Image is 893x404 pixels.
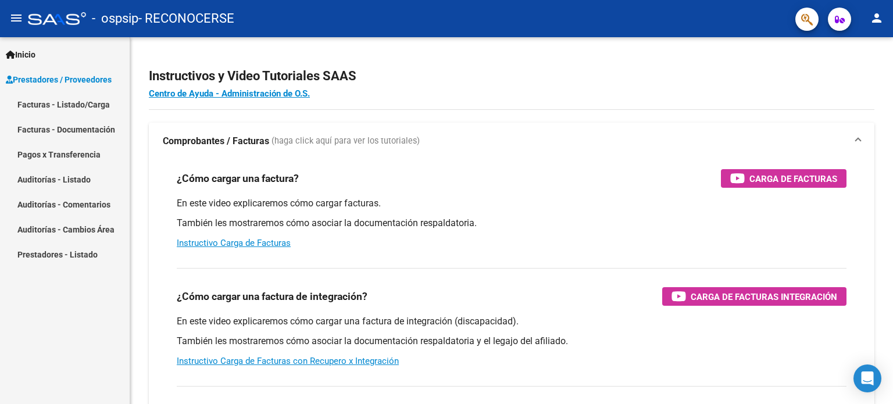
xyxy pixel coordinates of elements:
span: - RECONOCERSE [138,6,234,31]
p: En este video explicaremos cómo cargar una factura de integración (discapacidad). [177,315,846,328]
a: Instructivo Carga de Facturas [177,238,291,248]
span: Carga de Facturas [749,171,837,186]
span: Prestadores / Proveedores [6,73,112,86]
mat-icon: person [870,11,884,25]
button: Carga de Facturas [721,169,846,188]
h2: Instructivos y Video Tutoriales SAAS [149,65,874,87]
span: (haga click aquí para ver los tutoriales) [272,135,420,148]
button: Carga de Facturas Integración [662,287,846,306]
h3: ¿Cómo cargar una factura de integración? [177,288,367,305]
div: Open Intercom Messenger [853,364,881,392]
span: - ospsip [92,6,138,31]
a: Centro de Ayuda - Administración de O.S. [149,88,310,99]
h3: ¿Cómo cargar una factura? [177,170,299,187]
mat-expansion-panel-header: Comprobantes / Facturas (haga click aquí para ver los tutoriales) [149,123,874,160]
span: Carga de Facturas Integración [691,289,837,304]
a: Instructivo Carga de Facturas con Recupero x Integración [177,356,399,366]
span: Inicio [6,48,35,61]
strong: Comprobantes / Facturas [163,135,269,148]
p: También les mostraremos cómo asociar la documentación respaldatoria y el legajo del afiliado. [177,335,846,348]
p: En este video explicaremos cómo cargar facturas. [177,197,846,210]
mat-icon: menu [9,11,23,25]
p: También les mostraremos cómo asociar la documentación respaldatoria. [177,217,846,230]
